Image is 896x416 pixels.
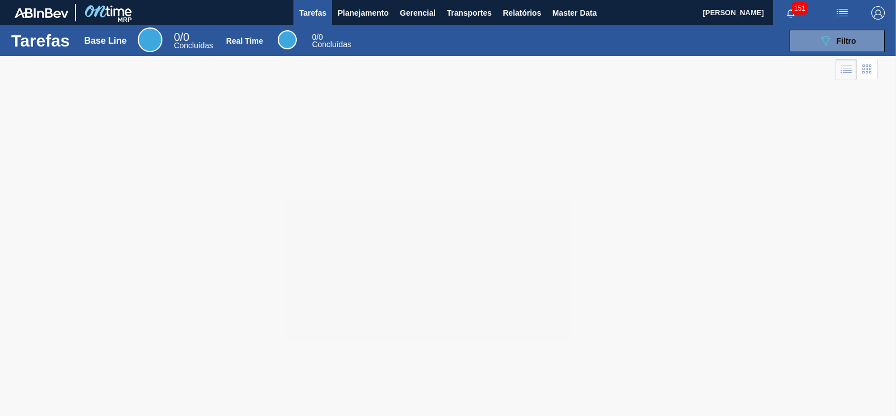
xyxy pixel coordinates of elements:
div: Base Line [85,36,127,46]
span: Concluídas [312,40,351,49]
span: Planejamento [338,6,389,20]
button: Notificações [773,5,809,21]
span: Master Data [552,6,596,20]
span: 0 [174,31,180,43]
img: TNhmsLtSVTkK8tSr43FrP2fwEKptu5GPRR3wAAAABJRU5ErkJggg== [15,8,68,18]
div: Real Time [312,34,351,48]
span: Relatórios [503,6,541,20]
div: Base Line [138,27,162,52]
img: Logout [871,6,885,20]
div: Real Time [226,36,263,45]
span: Filtro [837,36,856,45]
h1: Tarefas [11,34,70,47]
span: Concluídas [174,41,213,50]
span: / 0 [312,33,323,41]
div: Base Line [174,33,213,49]
button: Filtro [790,30,885,52]
span: / 0 [174,31,189,43]
span: 151 [792,2,808,15]
div: Real Time [278,30,297,49]
span: Tarefas [299,6,326,20]
span: Transportes [447,6,492,20]
span: Gerencial [400,6,436,20]
span: 0 [312,33,316,41]
img: userActions [836,6,849,20]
